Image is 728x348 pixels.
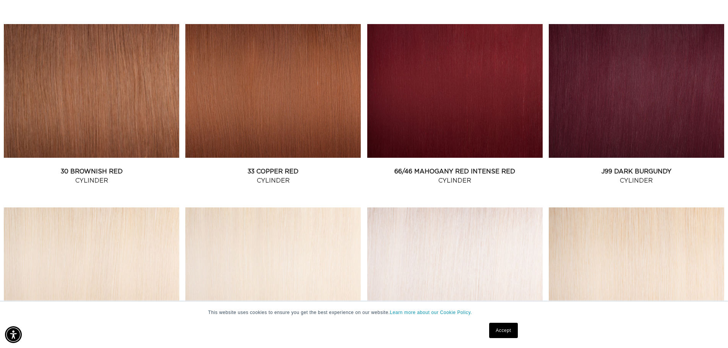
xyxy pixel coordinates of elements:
[5,326,22,343] div: Accessibility Menu
[390,310,472,315] a: Learn more about our Cookie Policy.
[4,167,179,185] a: 30 Brownish Red Cylinder
[489,323,517,338] a: Accept
[549,167,724,185] a: J99 Dark Burgundy Cylinder
[208,309,520,316] p: This website uses cookies to ensure you get the best experience on our website.
[690,311,728,348] iframe: Chat Widget
[367,167,543,185] a: 66/46 Mahogany Red Intense Red Cylinder
[185,167,361,185] a: 33 Copper Red Cylinder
